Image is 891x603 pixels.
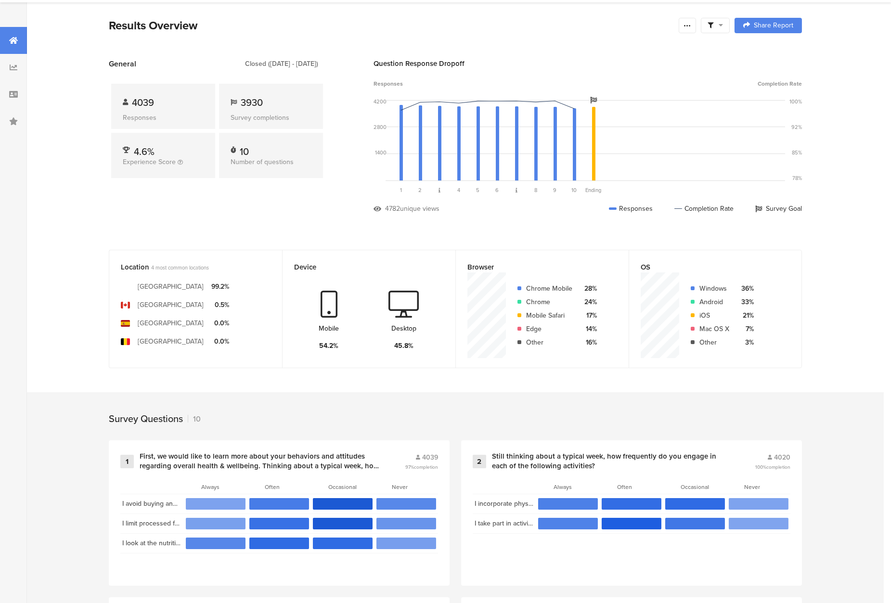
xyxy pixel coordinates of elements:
[376,498,436,510] section: 20.3%
[492,452,732,471] div: Still thinking about a typical week, how frequently do you engage in each of the following activi...
[313,518,373,529] section: 46.6%
[496,186,499,194] span: 6
[138,336,204,346] div: [GEOGRAPHIC_DATA]
[376,518,436,529] section: 13.7%
[467,262,601,272] div: Browser
[580,337,597,347] div: 16%
[320,341,339,351] div: 54.2%
[313,538,373,549] section: 35.3%
[602,518,661,529] section: 42.1%
[374,98,387,105] div: 4200
[699,310,729,321] div: iOS
[526,283,572,294] div: Chrome Mobile
[791,123,802,131] div: 92%
[201,483,230,491] section: Always
[699,283,729,294] div: Windows
[241,95,263,110] span: 3930
[554,186,557,194] span: 9
[758,79,802,88] span: Completion Rate
[641,262,774,272] div: OS
[414,463,438,471] span: completion
[789,98,802,105] div: 100%
[737,324,754,334] div: 7%
[385,204,400,214] div: 4782
[134,144,155,159] span: 4.6%
[211,282,229,292] div: 99.2%
[475,498,533,510] section: I incorporate physical activity/exercise into my daily routine
[554,483,582,491] section: Always
[602,498,661,510] section: 34.3%
[240,144,249,154] div: 10
[319,323,339,334] div: Mobile
[249,518,309,529] section: 31.9%
[580,297,597,307] div: 24%
[681,483,710,491] section: Occasionally
[138,318,204,328] div: [GEOGRAPHIC_DATA]
[737,310,754,321] div: 21%
[526,324,572,334] div: Edge
[699,297,729,307] div: Android
[188,413,201,424] div: 10
[538,498,598,510] section: 24.5%
[391,323,416,334] div: Desktop
[400,186,402,194] span: 1
[120,455,134,468] div: 1
[699,324,729,334] div: Mac OS X
[123,113,204,123] div: Responses
[422,452,438,462] span: 4039
[186,518,245,529] section: 7.8%
[405,463,438,471] span: 97%
[755,463,790,471] span: 100%
[584,186,603,194] div: Ending
[580,324,597,334] div: 14%
[374,58,802,69] div: Question Response Dropoff
[665,498,725,510] section: 35.1%
[249,498,309,510] section: 26.4%
[138,282,204,292] div: [GEOGRAPHIC_DATA]
[526,310,572,321] div: Mobile Safari
[109,411,183,426] div: Survey Questions
[580,283,597,294] div: 28%
[729,518,788,529] section: 5.4%
[122,538,181,549] section: I look at the nutritional information or ingredient labels of the food and beverage products that...
[572,186,577,194] span: 10
[538,518,598,529] section: 23.4%
[744,483,773,491] section: Never
[699,337,729,347] div: Other
[737,297,754,307] div: 33%
[766,463,790,471] span: completion
[140,452,382,471] div: First, we would like to learn more about your behaviors and attitudes regarding overall health & ...
[132,95,154,110] span: 4039
[186,538,245,549] section: 20.6%
[374,123,387,131] div: 2800
[186,498,245,510] section: 6.5%
[754,22,793,29] span: Share Report
[737,283,754,294] div: 36%
[211,318,229,328] div: 0.0%
[792,149,802,156] div: 85%
[211,336,229,346] div: 0.0%
[121,262,255,272] div: Location
[376,538,436,549] section: 8.8%
[580,310,597,321] div: 17%
[737,337,754,347] div: 3%
[526,337,572,347] div: Other
[231,113,311,123] div: Survey completions
[534,186,537,194] span: 8
[394,341,413,351] div: 45.8%
[609,204,653,214] div: Responses
[249,538,309,549] section: 35.3%
[265,483,294,491] section: Often
[374,79,403,88] span: Responses
[674,204,734,214] div: Completion Rate
[792,174,802,182] div: 78%
[375,149,387,156] div: 1400
[294,262,428,272] div: Device
[138,300,204,310] div: [GEOGRAPHIC_DATA]
[151,264,209,271] span: 4 most common locations
[122,518,181,529] section: I limit processed foods in my diet
[109,58,136,69] span: General
[475,518,533,529] section: I take part in activities or practices to support my mental wellbeing
[477,186,480,194] span: 5
[729,498,788,510] section: 6.1%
